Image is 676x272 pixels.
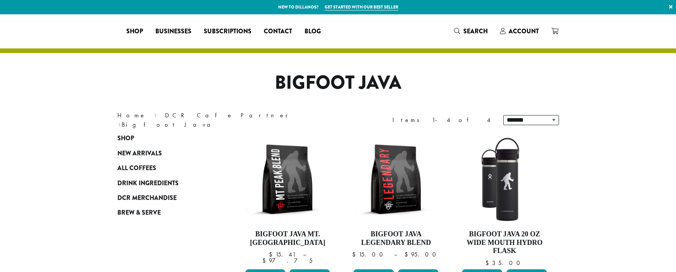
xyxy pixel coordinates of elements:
img: LO2867-BFJ-Hydro-Flask-20oz-WM-wFlex-Sip-Lid-Black-300x300.jpg [460,135,549,224]
span: DCR Merchandise [117,193,177,203]
img: BFJ_MtPeak_12oz-300x300.png [243,135,332,224]
h4: Bigfoot Java Legendary Blend [351,230,440,247]
span: › [118,117,121,129]
bdi: 15.41 [269,250,296,258]
span: $ [262,257,269,265]
span: $ [352,250,359,258]
span: All Coffees [117,164,156,173]
a: All Coffees [117,161,210,176]
bdi: 15.00 [352,250,387,258]
span: Blog [304,27,321,36]
img: BFJ_Legendary_12oz-300x300.png [351,135,440,224]
span: Search [463,27,488,36]
a: Bigfoot Java Legendary Blend [351,135,440,266]
a: Shop [117,131,210,146]
span: › [154,108,157,120]
span: Subscriptions [204,27,251,36]
h1: Bigfoot Java [112,72,565,94]
h4: Bigfoot Java Mt. [GEOGRAPHIC_DATA] [243,230,332,247]
span: Contact [264,27,292,36]
a: Home [117,111,146,119]
span: $ [269,250,275,258]
span: Account [509,27,539,36]
span: Shop [117,134,134,143]
span: Drink Ingredients [117,179,179,188]
a: Brew & Serve [117,205,210,220]
span: – [394,250,397,258]
a: Drink Ingredients [117,176,210,190]
a: Bigfoot Java Mt. [GEOGRAPHIC_DATA] [243,135,332,266]
h4: Bigfoot Java 20 oz Wide Mouth Hydro Flask [460,230,549,255]
span: Shop [126,27,143,36]
span: – [303,250,306,258]
nav: Breadcrumb [117,111,327,129]
span: Businesses [155,27,191,36]
a: DCR Merchandise [117,191,210,205]
a: DCR Cafe Partner [165,111,293,119]
div: Items 1-4 of 4 [392,115,492,125]
span: New Arrivals [117,149,162,158]
span: $ [485,259,492,267]
bdi: 95.00 [404,250,440,258]
a: New Arrivals [117,146,210,161]
bdi: 97.75 [262,257,313,265]
a: Bigfoot Java 20 oz Wide Mouth Hydro Flask $35.00 [460,135,549,266]
bdi: 35.00 [485,259,524,267]
a: Get started with our best seller [325,4,398,10]
span: Brew & Serve [117,208,161,218]
a: Search [448,25,494,38]
a: Shop [120,25,149,38]
span: $ [404,250,411,258]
